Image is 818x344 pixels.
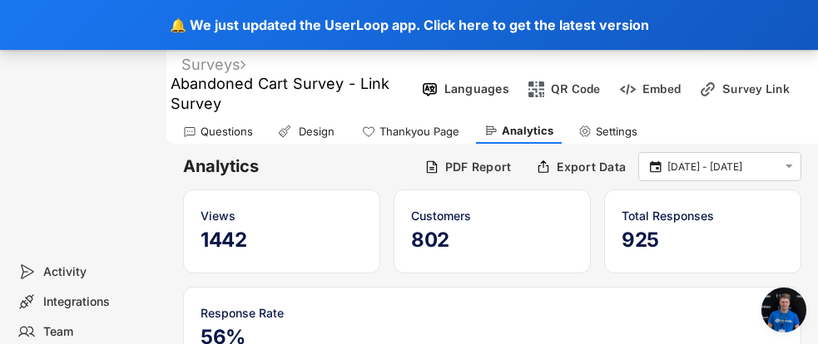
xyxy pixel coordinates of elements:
button:  [647,160,663,174]
div: Export Data [557,160,626,174]
div: Thankyou Page [379,125,459,139]
div: Questions [201,125,253,139]
h5: 925 [622,228,784,253]
div: Survey Link [722,81,806,96]
div: Analytics [502,124,553,138]
img: LinkMinor.svg [699,81,716,98]
div: Customers [411,207,573,224]
div: PDF Report [445,160,512,174]
button:  [781,160,796,174]
img: ShopcodesMajor.svg [528,81,545,98]
div: Activity [43,264,153,280]
div: Settings [596,125,637,139]
h5: 1442 [201,228,363,253]
img: EmbedMinor.svg [619,81,637,98]
div: Open chat [761,287,806,332]
text:  [650,159,662,174]
div: QR Code [551,81,601,96]
text:  [786,160,793,174]
div: Response Rate [201,304,784,322]
div: Languages [444,81,509,96]
div: Integrations [43,294,153,310]
div: Total Responses [622,207,784,224]
input: Select Date Range [667,159,777,175]
div: Design [295,125,337,139]
div: Embed [642,81,681,96]
h6: Analytics [183,155,412,178]
h5: 802 [411,228,573,253]
div: Surveys [181,55,245,74]
div: Views [201,207,363,224]
div: Team [43,324,153,340]
img: Language%20Icon.svg [421,81,439,98]
font: Abandoned Cart Survey - Link Survey [171,75,394,111]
